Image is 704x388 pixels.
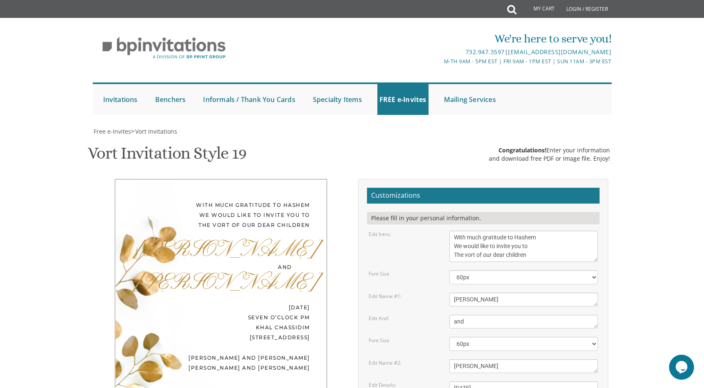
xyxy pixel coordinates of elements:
[132,239,310,262] div: [PERSON_NAME]
[369,337,389,344] label: Font Size
[508,48,611,56] a: [EMAIL_ADDRESS][DOMAIN_NAME]
[134,127,177,135] a: Vort Invitations
[93,127,131,135] a: Free e-Invites
[94,127,131,135] span: Free e-Invites
[266,47,611,57] div: |
[367,188,600,204] h2: Customizations
[93,31,235,65] img: BP Invitation Loft
[153,84,188,115] a: Benchers
[369,359,402,366] label: Edit Name #2:
[132,200,310,230] div: With much gratitude to Hashem We would like to invite you to The vort of our dear children
[266,57,611,66] div: M-Th 9am - 5pm EST | Fri 9am - 1pm EST | Sun 11am - 3pm EST
[132,272,310,295] div: [PERSON_NAME]
[449,231,598,262] textarea: With much gratitude to Hashem We would like to invite you to The vort of our dear children
[449,359,598,373] textarea: [PERSON_NAME]
[498,146,546,154] span: Congratulations!
[369,293,402,300] label: Edit Name #1:
[131,127,177,135] span: >
[369,270,389,277] label: Font Size
[369,231,391,238] label: Edit Intro:
[367,212,600,224] div: Please fill in your personal information.
[489,154,610,163] div: and download free PDF or Image file. Enjoy!
[132,353,310,373] div: [PERSON_NAME] and [PERSON_NAME] [PERSON_NAME] and [PERSON_NAME]
[442,84,498,115] a: Mailing Services
[266,30,611,47] div: We're here to serve you!
[101,84,140,115] a: Invitations
[449,315,598,328] textarea: and
[669,355,696,380] iframe: chat widget
[88,144,246,169] h1: Vort Invitation Style 19
[377,84,429,115] a: FREE e-Invites
[135,127,177,135] span: Vort Invitations
[132,262,292,272] div: and
[489,146,610,154] div: Enter your information
[369,315,389,322] label: Edit And:
[516,1,560,17] a: My Cart
[201,84,297,115] a: Informals / Thank You Cards
[132,303,310,343] div: [DATE] seven o’clock pm Khal Chassidim [STREET_ADDRESS]
[449,293,598,306] textarea: [PERSON_NAME]
[466,48,505,56] a: 732.947.3597
[311,84,364,115] a: Specialty Items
